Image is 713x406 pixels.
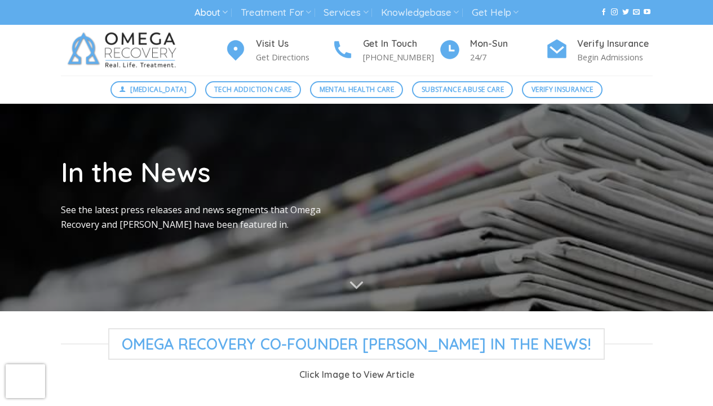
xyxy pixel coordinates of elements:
h1: In the News [61,155,348,189]
span: Verify Insurance [532,84,594,95]
p: See the latest press releases and news segments that Omega Recovery and [PERSON_NAME] have been f... [61,203,348,232]
img: Omega Recovery [61,25,188,76]
p: Begin Admissions [577,51,653,64]
span: Tech Addiction Care [214,84,292,95]
a: Knowledgebase [381,2,459,23]
span: Mental Health Care [320,84,394,95]
button: Scroll for more [335,271,378,301]
h4: Verify Insurance [577,37,653,51]
span: Substance Abuse Care [422,84,504,95]
a: About [194,2,228,23]
a: Mental Health Care [310,81,403,98]
a: Tech Addiction Care [205,81,302,98]
span: [MEDICAL_DATA] [130,84,187,95]
a: Visit Us Get Directions [224,37,331,64]
a: Follow on Instagram [611,8,618,16]
span: Omega Recovery Co-Founder [PERSON_NAME] In The News! [108,328,605,360]
a: Get In Touch [PHONE_NUMBER] [331,37,439,64]
h4: Mon-Sun [470,37,546,51]
a: Substance Abuse Care [412,81,513,98]
a: Services [324,2,368,23]
a: Treatment For [241,2,311,23]
p: [PHONE_NUMBER] [363,51,439,64]
a: Follow on Twitter [622,8,629,16]
h5: Click Image to View Article [61,368,653,382]
a: Send us an email [633,8,640,16]
a: Verify Insurance [522,81,603,98]
a: Get Help [472,2,519,23]
a: Verify Insurance Begin Admissions [546,37,653,64]
h4: Get In Touch [363,37,439,51]
h4: Visit Us [256,37,331,51]
a: Follow on YouTube [644,8,650,16]
p: Get Directions [256,51,331,64]
a: Follow on Facebook [600,8,607,16]
p: 24/7 [470,51,546,64]
a: [MEDICAL_DATA] [110,81,196,98]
